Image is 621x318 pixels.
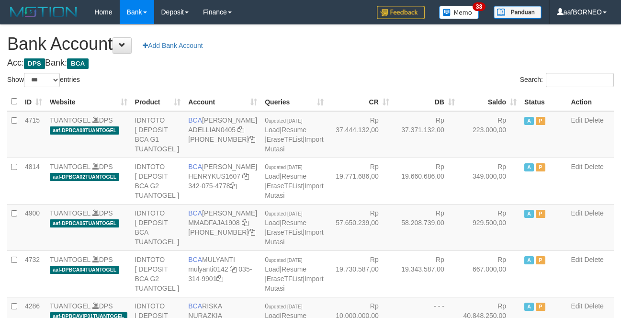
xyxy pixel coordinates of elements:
[188,172,240,180] a: HENRYKUS1607
[265,182,323,199] a: Import Mutasi
[230,182,237,190] a: Copy 3420754778 to clipboard
[46,92,131,111] th: Website: activate to sort column ascending
[267,182,303,190] a: EraseTFList
[265,228,323,246] a: Import Mutasi
[269,258,302,263] span: updated [DATE]
[459,204,520,250] td: Rp 929.500,00
[267,275,303,283] a: EraseTFList
[571,302,582,310] a: Edit
[473,2,486,11] span: 33
[393,250,459,297] td: Rp 19.343.587,00
[524,303,534,311] span: Active
[50,173,119,181] span: aaf-DPBCA02TUANTOGEL
[184,111,261,158] td: [PERSON_NAME] [PHONE_NUMBER]
[242,172,249,180] a: Copy HENRYKUS1607 to clipboard
[7,5,80,19] img: MOTION_logo.png
[46,204,131,250] td: DPS
[265,126,280,134] a: Load
[50,256,90,263] a: TUANTOGEL
[46,158,131,204] td: DPS
[439,6,479,19] img: Button%20Memo.svg
[21,92,46,111] th: ID: activate to sort column ascending
[46,111,131,158] td: DPS
[269,211,302,216] span: updated [DATE]
[7,73,80,87] label: Show entries
[188,265,228,273] a: mulyanti0142
[269,118,302,124] span: updated [DATE]
[136,37,209,54] a: Add Bank Account
[7,58,614,68] h4: Acc: Bank:
[50,116,90,124] a: TUANTOGEL
[50,219,119,227] span: aaf-DPBCA05TUANTOGEL
[459,111,520,158] td: Rp 223.000,00
[269,304,302,309] span: updated [DATE]
[584,209,603,217] a: Delete
[131,92,185,111] th: Product: activate to sort column ascending
[571,256,582,263] a: Edit
[184,92,261,111] th: Account: activate to sort column ascending
[546,73,614,87] input: Search:
[21,111,46,158] td: 4715
[24,58,45,69] span: DPS
[50,209,90,217] a: TUANTOGEL
[248,228,255,236] a: Copy 4062282031 to clipboard
[327,158,393,204] td: Rp 19.771.686,00
[21,158,46,204] td: 4814
[282,219,306,227] a: Resume
[269,165,302,170] span: updated [DATE]
[327,204,393,250] td: Rp 57.650.239,00
[584,116,603,124] a: Delete
[265,256,302,263] span: 0
[184,204,261,250] td: [PERSON_NAME] [PHONE_NUMBER]
[188,302,202,310] span: BCA
[524,210,534,218] span: Active
[265,116,323,153] span: | | |
[584,256,603,263] a: Delete
[265,172,280,180] a: Load
[7,34,614,54] h1: Bank Account
[571,116,582,124] a: Edit
[50,302,90,310] a: TUANTOGEL
[267,136,303,143] a: EraseTFList
[265,163,302,170] span: 0
[327,111,393,158] td: Rp 37.444.132,00
[265,265,280,273] a: Load
[230,265,237,273] a: Copy mulyanti0142 to clipboard
[327,250,393,297] td: Rp 19.730.587,00
[571,163,582,170] a: Edit
[393,204,459,250] td: Rp 58.208.739,00
[265,209,302,217] span: 0
[536,210,545,218] span: Paused
[571,209,582,217] a: Edit
[237,126,244,134] a: Copy ADELLIAN0405 to clipboard
[131,250,185,297] td: IDNTOTO [ DEPOSIT BCA G2 TUANTOGEL ]
[188,219,239,227] a: MMADFAJA1908
[21,250,46,297] td: 4732
[265,116,302,124] span: 0
[282,265,306,273] a: Resume
[21,204,46,250] td: 4900
[50,126,119,135] span: aaf-DPBCA08TUANTOGEL
[265,219,280,227] a: Load
[459,92,520,111] th: Saldo: activate to sort column ascending
[188,126,236,134] a: ADELLIAN0405
[524,163,534,171] span: Active
[46,250,131,297] td: DPS
[267,228,303,236] a: EraseTFList
[184,250,261,297] td: MULYANTI 035-314-9901
[524,256,534,264] span: Active
[520,92,567,111] th: Status
[567,92,614,111] th: Action
[265,163,323,199] span: | | |
[520,73,614,87] label: Search:
[393,111,459,158] td: Rp 37.371.132,00
[327,92,393,111] th: CR: activate to sort column ascending
[242,219,248,227] a: Copy MMADFAJA1908 to clipboard
[282,126,306,134] a: Resume
[50,163,90,170] a: TUANTOGEL
[131,111,185,158] td: IDNTOTO [ DEPOSIT BCA G1 TUANTOGEL ]
[131,204,185,250] td: IDNTOTO [ DEPOSIT BCA TUANTOGEL ]
[50,266,119,274] span: aaf-DPBCA04TUANTOGEL
[188,163,202,170] span: BCA
[584,302,603,310] a: Delete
